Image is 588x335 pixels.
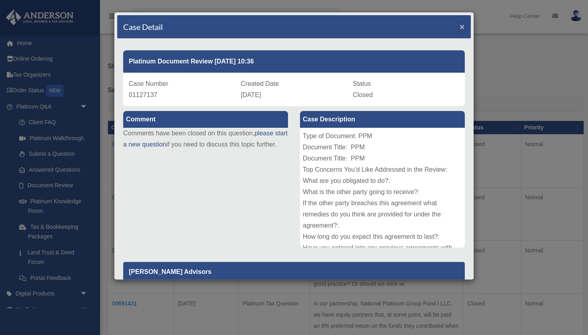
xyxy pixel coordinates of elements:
a: please start a new question [123,130,288,148]
span: Created Date [241,80,279,87]
p: Comments have been closed on this question, if you need to discuss this topic further. [123,128,288,150]
p: [PERSON_NAME] Advisors [123,262,465,281]
span: 01127137 [129,91,157,98]
span: × [460,22,465,31]
button: Close [460,22,465,31]
h4: Case Detail [123,21,163,32]
label: Case Description [300,111,465,128]
div: Type of Document: PPM Document Title: PPM Document Title: PPM Top Concerns You’d Like Addressed i... [300,128,465,248]
span: Status [353,80,371,87]
span: Case Number [129,80,168,87]
label: Comment [123,111,288,128]
div: Platinum Document Review [DATE] 10:36 [123,50,465,73]
span: Closed [353,91,373,98]
span: [DATE] [241,91,261,98]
